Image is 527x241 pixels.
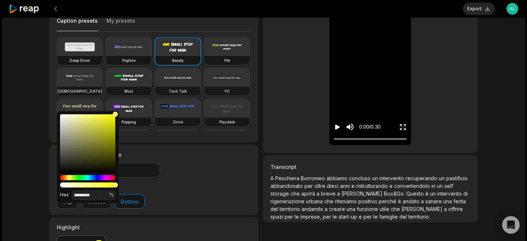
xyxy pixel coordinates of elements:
[357,206,380,212] span: funzione
[291,190,301,197] span: che
[326,175,349,181] span: abbiamo
[122,119,136,125] h3: Popping
[439,175,446,181] span: un
[70,58,90,63] h3: Deep Diver
[109,192,113,198] span: %
[224,88,230,94] h3: YC
[453,198,466,204] span: ferita
[502,216,520,234] div: Open Intercom Messenger
[363,214,373,220] span: per
[394,183,431,189] span: convertendolo
[431,183,437,189] span: in
[333,214,339,220] span: le
[57,88,102,94] h3: [DEMOGRAPHIC_DATA]
[403,198,421,204] span: andato
[406,190,425,197] span: Questo
[337,190,341,197] span: a
[314,183,327,189] span: oltre
[270,206,280,212] span: del
[401,206,444,212] span: [PERSON_NAME]
[334,120,341,134] button: Play video
[173,119,183,125] h3: Drive
[302,206,325,212] span: andando
[443,198,453,204] span: una
[391,206,401,212] span: che
[379,214,399,220] span: famiglie
[463,190,468,197] span: di
[224,58,230,63] h3: Pet
[425,198,443,204] span: sanare
[57,17,98,31] button: Caption presets
[425,190,430,197] span: è
[327,183,340,189] span: dieci
[60,114,115,173] div: Color
[437,190,463,197] span: intervento
[285,214,295,220] span: per
[349,175,372,181] span: concluso
[172,58,184,63] h3: Beasty
[270,190,291,197] span: storage
[60,192,69,197] span: Hex
[358,198,379,204] span: positivo
[300,214,323,220] span: imprese,
[301,175,326,181] span: Borromeo
[463,3,495,15] button: Export
[57,223,106,231] label: Highlight
[60,182,115,188] div: Alpha
[280,206,302,212] span: territorio
[356,183,389,189] span: ristrutturando
[335,198,358,204] span: riteniamo
[448,206,463,212] span: offrire
[270,175,275,181] span: A
[340,183,351,189] span: anni
[341,190,384,197] span: [PERSON_NAME]
[329,206,347,212] span: creare
[339,214,359,220] span: start-up
[408,214,430,220] span: territorio.
[398,198,403,204] span: è
[270,163,470,171] h3: Transcript
[111,151,160,159] label: Size
[115,194,145,209] button: Bottom
[270,198,306,204] span: rigenerazione
[444,206,448,212] span: a
[430,190,437,197] span: un
[372,175,380,181] span: un
[270,214,285,220] span: spazi
[275,175,301,181] span: Peschiera
[321,190,337,197] span: breve
[421,198,425,204] span: a
[380,175,405,181] span: intervento
[351,183,356,189] span: e
[301,190,317,197] span: aprirà
[446,175,468,181] span: pastificio
[106,17,135,31] button: My presets
[347,206,357,212] span: una
[399,214,408,220] span: del
[270,183,304,189] span: abbandonato
[306,198,324,204] span: urbana
[219,119,235,125] h3: Playdate
[389,183,394,189] span: e
[399,120,407,134] button: Enter Fullscreen
[384,190,406,197] span: Box&Go.
[379,198,398,204] span: perché
[295,214,300,220] span: le
[380,206,391,212] span: utile
[317,190,321,197] span: a
[304,183,314,189] span: per
[324,198,335,204] span: che
[345,122,355,131] button: Mute sound
[405,175,439,181] span: recuperando
[325,206,329,212] span: a
[169,88,187,94] h3: Tech Talk
[373,214,379,220] span: le
[437,183,444,189] span: un
[323,214,333,220] span: per
[444,183,453,189] span: self
[60,175,115,180] div: Hue
[122,58,135,63] h3: Popline
[359,214,363,220] span: e
[359,123,380,131] div: 0:00 / 0:30
[124,88,133,94] h3: Mozi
